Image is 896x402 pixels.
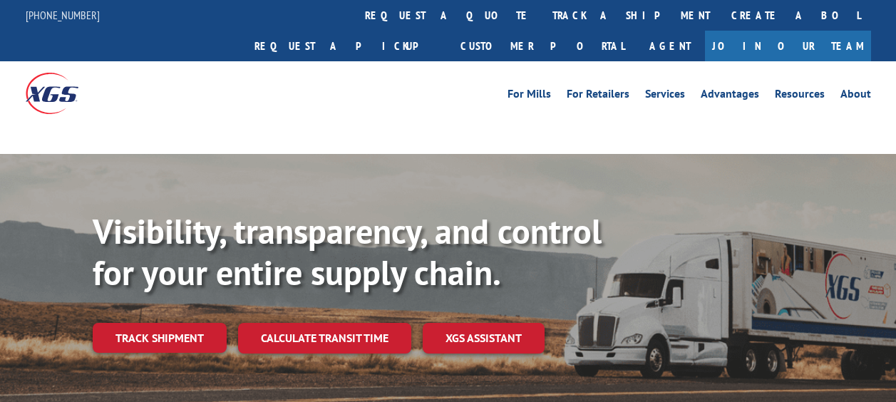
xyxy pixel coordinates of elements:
a: Resources [775,88,825,104]
b: Visibility, transparency, and control for your entire supply chain. [93,209,602,294]
a: [PHONE_NUMBER] [26,8,100,22]
a: Calculate transit time [238,323,411,354]
a: For Retailers [567,88,629,104]
a: XGS ASSISTANT [423,323,545,354]
a: Advantages [701,88,759,104]
a: Request a pickup [244,31,450,61]
a: Track shipment [93,323,227,353]
a: Agent [635,31,705,61]
a: Services [645,88,685,104]
a: Customer Portal [450,31,635,61]
a: Join Our Team [705,31,871,61]
a: About [840,88,871,104]
a: For Mills [508,88,551,104]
